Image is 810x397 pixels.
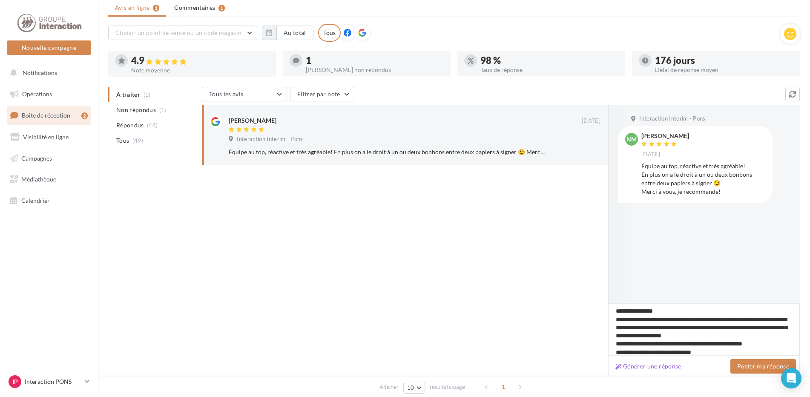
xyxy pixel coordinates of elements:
[641,133,689,139] div: [PERSON_NAME]
[131,56,269,66] div: 4.9
[115,29,241,36] span: Choisir un point de vente ou un code magasin
[781,368,801,388] div: Open Intercom Messenger
[5,85,93,103] a: Opérations
[116,136,129,145] span: Tous
[318,24,341,42] div: Tous
[81,112,88,119] div: 2
[407,384,414,391] span: 10
[7,374,91,390] a: IP Interaction PONS
[21,175,56,183] span: Médiathèque
[131,67,269,73] div: Note moyenne
[218,5,225,12] div: 1
[5,150,93,167] a: Campagnes
[5,170,93,188] a: Médiathèque
[306,56,444,65] div: 1
[22,112,70,119] span: Boîte de réception
[626,135,637,144] span: Nm
[480,67,618,73] div: Taux de réponse
[229,116,276,125] div: [PERSON_NAME]
[108,26,257,40] button: Choisir un point de vente ou un code magasin
[23,133,69,141] span: Visibilité en ligne
[612,361,685,371] button: Générer une réponse
[582,117,600,125] span: [DATE]
[5,64,89,82] button: Notifications
[209,90,244,98] span: Tous les avis
[237,135,303,143] span: Interaction Interim - Pons
[403,382,425,394] button: 10
[116,121,144,129] span: Répondus
[22,90,52,98] span: Opérations
[262,26,313,40] button: Au total
[379,383,399,391] span: Afficher
[116,106,156,114] span: Non répondus
[21,154,52,161] span: Campagnes
[430,383,465,391] span: résultats/page
[174,3,215,12] span: Commentaires
[306,67,444,73] div: [PERSON_NAME] non répondus
[5,192,93,210] a: Calendrier
[480,56,618,65] div: 98 %
[202,87,287,101] button: Tous les avis
[159,106,167,113] span: (1)
[5,128,93,146] a: Visibilité en ligne
[229,148,545,156] div: Équipe au top, réactive et très agréable! En plus on a le droit à un ou deux bonbons entre deux p...
[497,380,510,394] span: 1
[730,359,796,374] button: Poster ma réponse
[132,137,143,144] span: (49)
[290,87,354,101] button: Filtrer par note
[655,67,793,73] div: Délai de réponse moyen
[641,162,766,196] div: Équipe au top, réactive et très agréable! En plus on a le droit à un ou deux bonbons entre deux p...
[147,122,158,129] span: (48)
[12,377,18,386] span: IP
[641,151,660,158] span: [DATE]
[23,69,57,76] span: Notifications
[21,197,50,204] span: Calendrier
[5,106,93,124] a: Boîte de réception2
[639,115,705,123] span: Interaction Interim - Pons
[276,26,313,40] button: Au total
[7,40,91,55] button: Nouvelle campagne
[655,56,793,65] div: 176 jours
[25,377,81,386] p: Interaction PONS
